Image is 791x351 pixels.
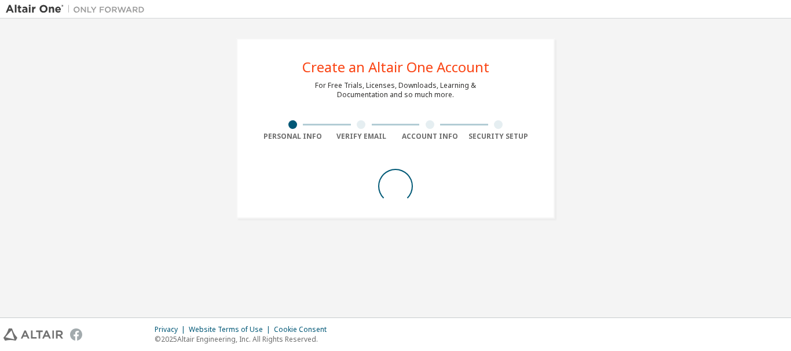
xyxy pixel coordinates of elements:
div: Website Terms of Use [189,325,274,334]
img: Altair One [6,3,151,15]
div: Verify Email [327,132,396,141]
div: Account Info [395,132,464,141]
img: facebook.svg [70,328,82,341]
div: Create an Altair One Account [302,60,489,74]
img: altair_logo.svg [3,328,63,341]
p: © 2025 Altair Engineering, Inc. All Rights Reserved. [155,334,334,344]
div: For Free Trials, Licenses, Downloads, Learning & Documentation and so much more. [315,81,476,99]
div: Personal Info [258,132,327,141]
div: Security Setup [464,132,533,141]
div: Privacy [155,325,189,334]
div: Cookie Consent [274,325,334,334]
